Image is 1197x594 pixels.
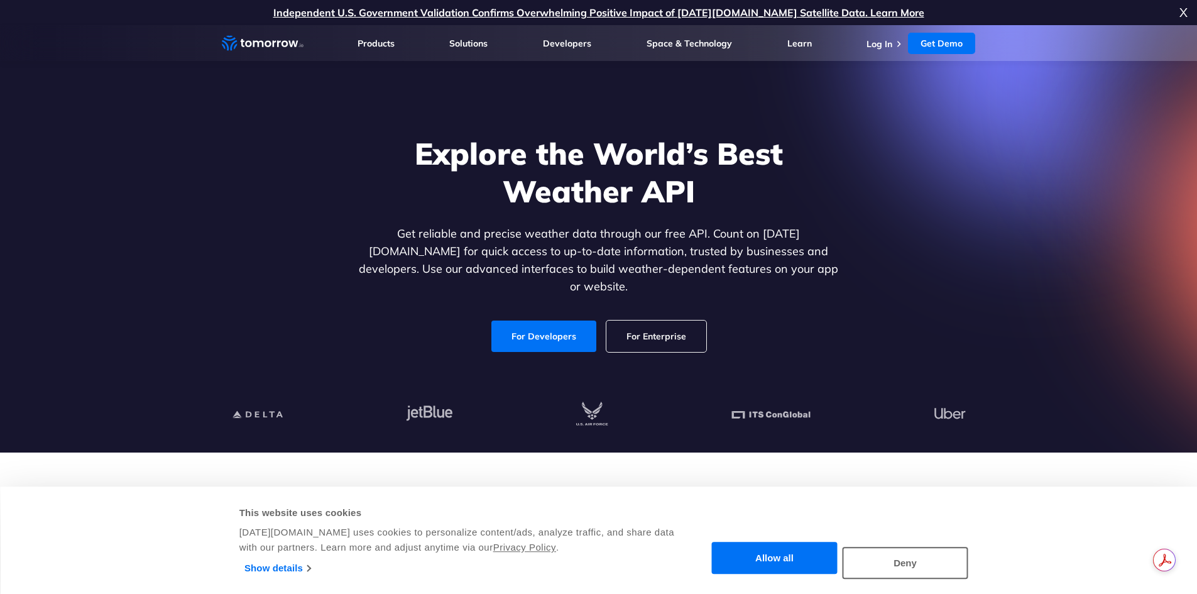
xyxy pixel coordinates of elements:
button: Deny [843,547,968,579]
a: Privacy Policy [493,542,556,553]
a: For Developers [491,321,596,352]
a: Solutions [449,38,488,49]
a: Learn [787,38,812,49]
h1: Explore the World’s Best Weather API [356,135,841,210]
a: Developers [543,38,591,49]
a: Products [358,38,395,49]
a: Space & Technology [647,38,732,49]
a: For Enterprise [606,321,706,352]
a: Get Demo [908,33,975,54]
a: Show details [244,559,310,578]
p: Get reliable and precise weather data through our free API. Count on [DATE][DOMAIN_NAME] for quic... [356,225,841,295]
a: Home link [222,34,303,53]
button: Allow all [712,542,838,575]
a: Independent U.S. Government Validation Confirms Overwhelming Positive Impact of [DATE][DOMAIN_NAM... [273,6,924,19]
div: [DATE][DOMAIN_NAME] uses cookies to personalize content/ads, analyze traffic, and share data with... [239,525,676,555]
a: Log In [866,38,892,50]
div: This website uses cookies [239,505,676,520]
